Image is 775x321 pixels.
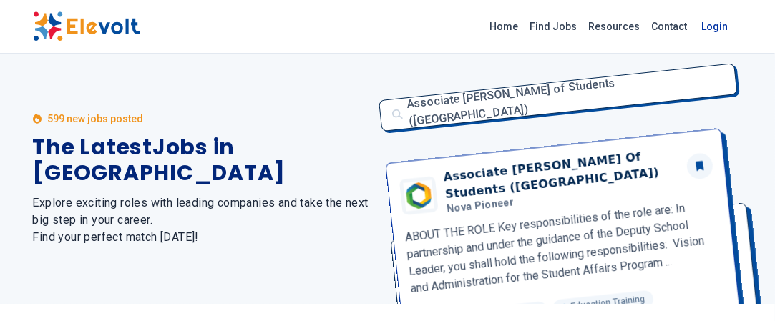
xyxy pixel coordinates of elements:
[693,12,737,41] a: Login
[646,15,693,38] a: Contact
[703,252,775,321] iframe: Chat Widget
[47,112,143,126] p: 599 new jobs posted
[525,15,583,38] a: Find Jobs
[484,15,525,38] a: Home
[33,134,371,186] h1: The Latest Jobs in [GEOGRAPHIC_DATA]
[33,194,371,246] h2: Explore exciting roles with leading companies and take the next big step in your career. Find you...
[33,11,140,41] img: Elevolt
[583,15,646,38] a: Resources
